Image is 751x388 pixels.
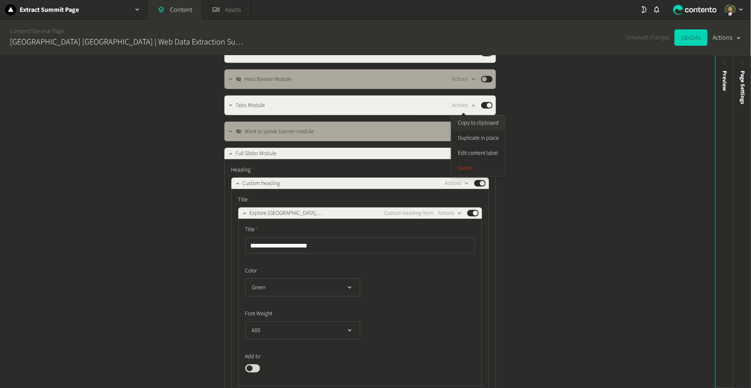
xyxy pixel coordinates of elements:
a: General Page [32,27,64,36]
span: Tabs Module [236,101,265,110]
span: Custom heading Item [384,209,433,218]
span: Heading [231,166,254,174]
span: Want to speak banner module [245,127,314,136]
span: Page Settings [738,71,747,104]
span: Title [238,196,251,204]
button: Actions [438,208,462,218]
button: Copy to clipboard [451,116,505,131]
button: Actions [445,178,469,188]
a: Content [10,27,30,36]
button: Actions [713,29,741,46]
span: Font Weight [245,310,273,318]
button: Actions [452,100,476,110]
span: Color [245,267,257,275]
span: Full Slider Module [236,149,277,158]
h2: Extract Summit Page [20,5,79,15]
h2: [GEOGRAPHIC_DATA] [GEOGRAPHIC_DATA] | Web Data Extraction Summit 2025 [10,36,245,48]
span: Explore Dublin, Ireland [250,209,364,218]
span: Custom heading [243,179,280,188]
span: Title [245,225,258,234]
img: Arnold Alexander [724,4,736,16]
button: Delete [451,161,505,176]
img: Extract Summit Page [5,4,16,16]
button: Actions [452,74,476,84]
span: Hero Banner Module [245,75,292,84]
button: Green [245,279,360,297]
button: 600 [245,321,360,339]
span: Unsaved changes [626,33,670,42]
button: Update [675,29,708,46]
div: Preview [720,71,729,91]
span: / [30,27,32,36]
button: Edit content label [451,146,505,161]
div: Actions [451,115,506,176]
button: Duplicate in place [451,131,505,146]
span: Add br [245,352,261,361]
